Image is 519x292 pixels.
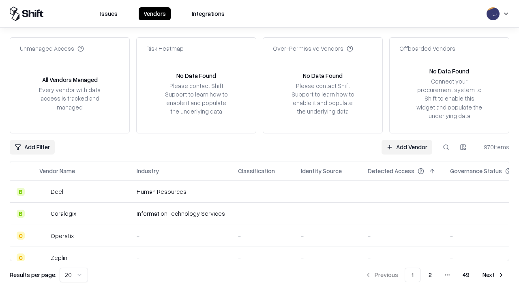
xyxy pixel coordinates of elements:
[238,167,275,175] div: Classification
[238,253,288,262] div: -
[368,253,437,262] div: -
[368,232,437,240] div: -
[301,253,355,262] div: -
[382,140,432,155] a: Add Vendor
[36,86,103,111] div: Every vendor with data access is tracked and managed
[416,77,483,120] div: Connect your procurement system to Shift to enable this widget and populate the underlying data
[137,167,159,175] div: Industry
[39,210,47,218] img: Coralogix
[42,75,98,84] div: All Vendors Managed
[187,7,229,20] button: Integrations
[368,209,437,218] div: -
[405,268,420,282] button: 1
[301,187,355,196] div: -
[51,232,74,240] div: Operatix
[17,188,25,196] div: B
[477,143,509,151] div: 970 items
[368,187,437,196] div: -
[456,268,476,282] button: 49
[51,209,76,218] div: Coralogix
[146,44,184,53] div: Risk Heatmap
[39,188,47,196] img: Deel
[95,7,122,20] button: Issues
[422,268,438,282] button: 2
[303,71,343,80] div: No Data Found
[238,187,288,196] div: -
[273,44,353,53] div: Over-Permissive Vendors
[238,232,288,240] div: -
[39,232,47,240] img: Operatix
[360,268,509,282] nav: pagination
[17,232,25,240] div: C
[301,167,342,175] div: Identity Source
[137,209,225,218] div: Information Technology Services
[137,232,225,240] div: -
[10,271,56,279] p: Results per page:
[478,268,509,282] button: Next
[39,253,47,262] img: Zeplin
[20,44,84,53] div: Unmanaged Access
[368,167,414,175] div: Detected Access
[429,67,469,75] div: No Data Found
[39,167,75,175] div: Vendor Name
[238,209,288,218] div: -
[17,253,25,262] div: C
[137,187,225,196] div: Human Resources
[51,253,67,262] div: Zeplin
[301,232,355,240] div: -
[289,82,356,116] div: Please contact Shift Support to learn how to enable it and populate the underlying data
[301,209,355,218] div: -
[51,187,63,196] div: Deel
[139,7,171,20] button: Vendors
[176,71,216,80] div: No Data Found
[399,44,455,53] div: Offboarded Vendors
[163,82,230,116] div: Please contact Shift Support to learn how to enable it and populate the underlying data
[137,253,225,262] div: -
[10,140,55,155] button: Add Filter
[17,210,25,218] div: B
[450,167,502,175] div: Governance Status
